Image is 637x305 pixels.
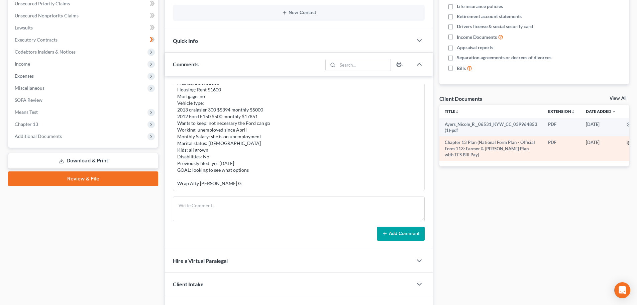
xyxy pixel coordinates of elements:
span: Unsecured Priority Claims [15,1,70,6]
td: PDF [543,118,580,137]
td: [DATE] [580,136,621,161]
span: Codebtors Insiders & Notices [15,49,76,55]
div: Open Intercom Messenger [614,282,630,298]
td: Chapter 13 Plan (National Form Plan - Official Form 113: Farmer & [PERSON_NAME] Plan with TFS Bil... [439,136,543,161]
span: SOFA Review [15,97,42,103]
i: expand_more [612,110,616,114]
button: New Contact [178,10,419,15]
i: unfold_more [455,110,459,114]
div: Client Documents [439,95,482,102]
span: Client Intake [173,281,204,287]
td: Ayers_Nicole_R__06531_KYW_CC_039964853 (1)-pdf [439,118,543,137]
a: Review & File [8,171,158,186]
a: Executory Contracts [9,34,158,46]
a: Extensionunfold_more [548,109,575,114]
button: Add Comment [377,227,425,241]
span: Separation agreements or decrees of divorces [457,54,551,61]
a: Date Added expand_more [586,109,616,114]
span: Income Documents [457,34,497,41]
span: Retirement account statements [457,13,522,20]
span: Means Test [15,109,38,115]
span: Quick Info [173,37,198,44]
span: Drivers license & social security card [457,23,533,30]
span: Hire a Virtual Paralegal [173,257,228,264]
a: Lawsuits [9,22,158,34]
div: Total debt: $35,000 Credit cards: $15000 Personal loans: $15000 Medical bills: $1000 Housing: Ren... [177,60,420,187]
span: Miscellaneous [15,85,44,91]
span: Expenses [15,73,34,79]
span: Chapter 13 [15,121,38,127]
span: Comments [173,61,199,67]
span: Executory Contracts [15,37,58,43]
a: Unsecured Nonpriority Claims [9,10,158,22]
a: Download & Print [8,153,158,169]
span: Lawsuits [15,25,33,30]
a: SOFA Review [9,94,158,106]
i: unfold_more [571,110,575,114]
span: Additional Documents [15,133,62,139]
span: Life insurance policies [457,3,503,10]
span: Bills [457,65,466,72]
td: PDF [543,136,580,161]
a: Titleunfold_more [445,109,459,114]
input: Search... [338,59,391,71]
span: Unsecured Nonpriority Claims [15,13,79,18]
a: View All [610,96,626,101]
span: Income [15,61,30,67]
td: [DATE] [580,118,621,137]
span: Appraisal reports [457,44,493,51]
